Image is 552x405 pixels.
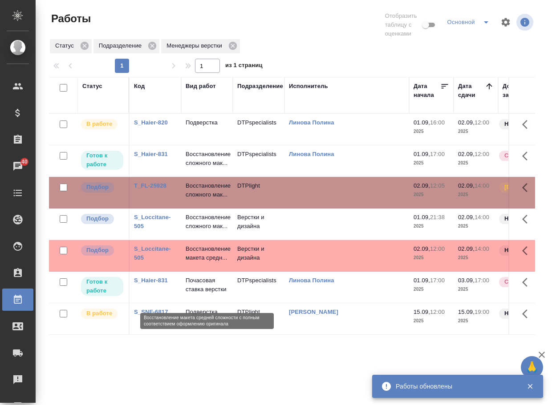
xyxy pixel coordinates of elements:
[504,120,543,128] p: Нормальный
[475,277,489,284] p: 17:00
[289,119,334,126] a: Линова Полина
[233,114,284,145] td: DTPspecialists
[430,119,445,126] p: 16:00
[475,214,489,221] p: 14:00
[186,276,228,294] p: Почасовая ставка верстки
[475,182,489,189] p: 14:00
[475,119,489,126] p: 12:00
[134,245,171,261] a: S_Loccitane-505
[458,253,494,262] p: 2025
[517,272,538,293] button: Здесь прячутся важные кнопки
[186,308,228,317] p: Подверстка
[524,358,540,377] span: 🙏
[504,183,549,192] p: [DEMOGRAPHIC_DATA]
[50,39,92,53] div: Статус
[396,382,513,391] div: Работы обновлены
[134,182,166,189] a: T_FL-25928
[237,82,283,91] div: Подразделение
[517,240,538,261] button: Здесь прячутся важные кнопки
[430,214,445,221] p: 21:38
[504,277,531,286] p: Срочный
[86,309,112,318] p: В работе
[475,245,489,252] p: 14:00
[186,181,228,199] p: Восстановление сложного мак...
[503,82,549,100] div: Доп. статус заказа
[86,120,112,128] p: В работе
[430,151,445,157] p: 17:00
[414,159,449,168] p: 2025
[80,245,124,257] div: Можно подбирать исполнителей
[458,119,475,126] p: 02.09,
[504,309,543,318] p: Нормальный
[289,309,338,315] a: [PERSON_NAME]
[458,82,485,100] div: Дата сдачи
[134,277,168,284] a: S_Haier-831
[186,82,216,91] div: Вид работ
[16,157,33,166] span: 40
[80,150,124,171] div: Исполнитель может приступить к работе
[233,145,284,176] td: DTPspecialists
[49,12,91,26] span: Работы
[458,127,494,136] p: 2025
[233,240,284,271] td: Верстки и дизайна
[414,317,449,325] p: 2025
[86,183,109,192] p: Подбор
[134,82,145,91] div: Код
[458,317,494,325] p: 2025
[414,222,449,231] p: 2025
[82,82,102,91] div: Статус
[80,118,124,130] div: Исполнитель выполняет работу
[80,276,124,297] div: Исполнитель может приступить к работе
[414,182,430,189] p: 02.09,
[495,12,516,33] span: Настроить таблицу
[233,272,284,303] td: DTPspecialists
[430,182,445,189] p: 12:05
[521,382,539,390] button: Закрыть
[430,245,445,252] p: 12:00
[93,39,159,53] div: Подразделение
[414,151,430,157] p: 01.09,
[233,177,284,208] td: DTPlight
[414,190,449,199] p: 2025
[289,151,334,157] a: Линова Полина
[86,151,118,169] p: Готов к работе
[86,277,118,295] p: Готов к работе
[99,41,145,50] p: Подразделение
[458,277,475,284] p: 03.09,
[458,222,494,231] p: 2025
[458,214,475,221] p: 02.09,
[458,151,475,157] p: 02.09,
[517,209,538,230] button: Здесь прячутся важные кнопки
[166,41,225,50] p: Менеджеры верстки
[80,308,124,320] div: Исполнитель выполняет работу
[414,119,430,126] p: 01.09,
[414,309,430,315] p: 15.09,
[186,118,228,127] p: Подверстка
[458,285,494,294] p: 2025
[430,277,445,284] p: 17:00
[458,190,494,199] p: 2025
[134,309,168,315] a: S_SNF-6817
[385,12,421,38] span: Отобразить таблицу с оценками
[516,14,535,31] span: Посмотреть информацию
[445,15,495,29] div: split button
[134,151,168,157] a: S_Haier-831
[414,245,430,252] p: 02.09,
[233,209,284,240] td: Верстки и дизайна
[186,213,228,231] p: Восстановление сложного мак...
[80,213,124,225] div: Можно подбирать исполнителей
[55,41,77,50] p: Статус
[458,245,475,252] p: 02.09,
[86,246,109,255] p: Подбор
[86,214,109,223] p: Подбор
[521,356,543,378] button: 🙏
[161,39,240,53] div: Менеджеры верстки
[517,303,538,325] button: Здесь прячутся важные кнопки
[414,82,440,100] div: Дата начала
[414,277,430,284] p: 01.09,
[517,114,538,135] button: Здесь прячутся важные кнопки
[134,119,168,126] a: S_Haier-820
[233,303,284,334] td: DTPlight
[517,145,538,167] button: Здесь прячутся важные кнопки
[186,150,228,168] p: Восстановление сложного мак...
